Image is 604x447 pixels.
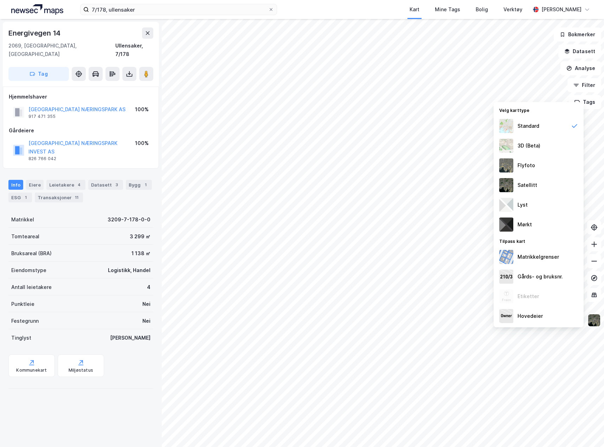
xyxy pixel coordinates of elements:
input: Søk på adresse, matrikkel, gårdeiere, leietakere eller personer [89,4,268,15]
div: 1 [22,194,29,201]
div: 826 766 042 [28,156,56,162]
div: 100% [135,105,149,114]
div: Tomteareal [11,232,39,241]
button: Bokmerker [554,27,601,42]
img: Z [499,158,513,172]
div: 917 471 355 [28,114,56,119]
div: Flyfoto [518,161,535,170]
div: 3 [113,181,120,188]
div: ESG [8,193,32,202]
div: 3 299 ㎡ [130,232,150,241]
button: Tags [568,95,601,109]
img: luj3wr1y2y3+OchiMxRmMxRlscgabnMEmZ7DJGWxyBpucwSZnsMkZbHIGm5zBJmewyRlscgabnMEmZ7DJGWxyBpucwSZnsMkZ... [499,198,513,212]
div: [PERSON_NAME] [110,334,150,342]
div: Festegrunn [11,317,39,325]
div: [PERSON_NAME] [541,5,581,14]
div: Gårds- og bruksnr. [518,272,563,281]
div: Velg karttype [494,103,584,116]
div: Bolig [476,5,488,14]
div: Mørkt [518,220,532,229]
div: Eiere [26,180,44,190]
div: Mine Tags [435,5,460,14]
div: Kart [410,5,419,14]
div: Hjemmelshaver [9,93,153,101]
div: 11 [73,194,80,201]
img: cadastreKeys.547ab17ec502f5a4ef2b.jpeg [499,270,513,284]
div: Punktleie [11,300,34,308]
div: Leietakere [46,180,85,190]
button: Datasett [558,44,601,58]
div: Satellitt [518,181,537,189]
iframe: Chat Widget [569,413,604,447]
button: Tag [8,67,69,81]
div: Logistikk, Handel [108,266,150,275]
div: Antall leietakere [11,283,52,291]
div: 3D (Beta) [518,141,540,150]
img: 9k= [499,178,513,192]
img: 9k= [587,314,601,327]
div: Nei [142,300,150,308]
div: 1 [142,181,149,188]
div: Standard [518,122,539,130]
div: Verktøy [503,5,522,14]
div: Matrikkel [11,215,34,224]
div: 4 [76,181,83,188]
div: Ullensaker, 7/178 [115,42,153,58]
img: nCdM7BzjoCAAAAAElFTkSuQmCC [499,218,513,232]
div: 100% [135,139,149,147]
div: Datasett [88,180,123,190]
div: 3209-7-178-0-0 [108,215,150,224]
img: Z [499,119,513,133]
div: Tinglyst [11,334,31,342]
img: Z [499,289,513,303]
div: 2069, [GEOGRAPHIC_DATA], [GEOGRAPHIC_DATA] [8,42,115,58]
div: Gårdeiere [9,126,153,135]
div: Bruksareal (BRA) [11,249,52,258]
img: logo.a4113a55bc3d86da70a041830d287a7e.svg [11,4,63,15]
img: majorOwner.b5e170eddb5c04bfeeff.jpeg [499,309,513,323]
div: Etiketter [518,292,539,301]
div: Bygg [126,180,152,190]
div: Lyst [518,201,528,209]
button: Analyse [560,61,601,75]
button: Filter [567,78,601,92]
div: Matrikkelgrenser [518,253,559,261]
div: Nei [142,317,150,325]
div: Tilpass kart [494,234,584,247]
div: Info [8,180,23,190]
div: Hovedeier [518,312,543,320]
img: Z [499,139,513,153]
div: Kommunekart [16,367,47,373]
div: 4 [147,283,150,291]
div: Kontrollprogram for chat [569,413,604,447]
div: Energivegen 14 [8,27,62,39]
div: Eiendomstype [11,266,46,275]
div: 1 138 ㎡ [131,249,150,258]
div: Miljøstatus [69,367,93,373]
img: cadastreBorders.cfe08de4b5ddd52a10de.jpeg [499,250,513,264]
div: Transaksjoner [35,193,83,202]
